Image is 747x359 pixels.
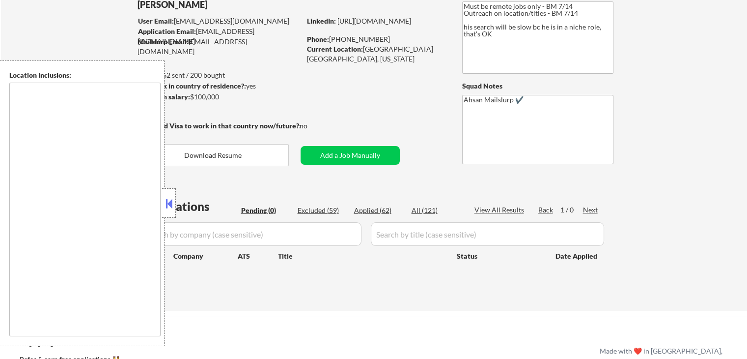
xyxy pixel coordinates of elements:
div: Squad Notes [462,81,613,91]
div: Excluded (59) [298,206,347,215]
strong: Phone: [307,35,329,43]
input: Search by title (case sensitive) [371,222,604,246]
button: Add a Job Manually [301,146,400,165]
input: Search by company (case sensitive) [140,222,361,246]
div: yes [137,81,298,91]
strong: Application Email: [138,27,196,35]
div: View All Results [474,205,527,215]
div: Back [538,205,554,215]
div: Status [457,247,541,265]
div: [EMAIL_ADDRESS][DOMAIN_NAME] [138,16,301,26]
div: [EMAIL_ADDRESS][DOMAIN_NAME] [138,27,301,46]
div: ApplyAll [20,330,86,347]
div: Applied (62) [354,206,403,215]
div: [EMAIL_ADDRESS][DOMAIN_NAME] [138,37,301,56]
div: ATS [238,251,278,261]
div: Date Applied [555,251,599,261]
div: Title [278,251,447,261]
button: Download Resume [138,144,289,166]
div: 1 / 0 [560,205,583,215]
strong: Will need Visa to work in that country now/future?: [138,121,301,130]
strong: User Email: [138,17,174,25]
div: Company [173,251,238,261]
div: All (121) [412,206,461,215]
div: Location Inclusions: [9,70,161,80]
div: Applications [140,201,238,212]
div: no [300,121,328,131]
div: [GEOGRAPHIC_DATA] [GEOGRAPHIC_DATA], [US_STATE] [307,44,446,63]
strong: Can work in country of residence?: [137,82,246,90]
div: 62 sent / 200 bought [137,70,301,80]
a: [URL][DOMAIN_NAME] [337,17,411,25]
strong: LinkedIn: [307,17,336,25]
div: Pending (0) [241,206,290,215]
strong: Current Location: [307,45,363,53]
strong: Mailslurp Email: [138,37,189,46]
div: Next [583,205,599,215]
div: $100,000 [137,92,301,102]
div: [PHONE_NUMBER] [307,34,446,44]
